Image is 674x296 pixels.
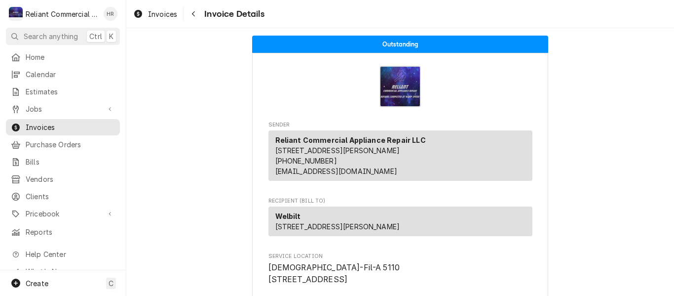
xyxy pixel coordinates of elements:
a: Go to What's New [6,263,120,280]
span: Clients [26,191,115,202]
a: Vendors [6,171,120,187]
span: [STREET_ADDRESS][PERSON_NAME] [275,146,400,155]
div: Service Location [268,253,532,286]
button: Navigate back [186,6,201,22]
span: Estimates [26,86,115,97]
a: [PHONE_NUMBER] [275,157,337,165]
a: Calendar [6,66,120,83]
div: Reliant Commercial Appliance Repair LLC [26,9,98,19]
span: Reports [26,227,115,237]
span: Sender [268,121,532,129]
div: Invoice Recipient [268,197,532,241]
a: Go to Pricebook [6,206,120,222]
span: Search anything [24,31,78,42]
a: Home [6,49,120,65]
a: Invoices [6,119,120,135]
div: Reliant Commercial Appliance Repair LLC's Avatar [9,7,23,21]
span: C [109,278,113,289]
a: Estimates [6,84,120,100]
span: Ctrl [89,31,102,42]
div: Recipient (Bill To) [268,207,532,236]
span: Create [26,279,48,288]
a: Clients [6,188,120,205]
span: Vendors [26,174,115,184]
a: Purchase Orders [6,136,120,153]
a: Go to Help Center [6,246,120,262]
button: Search anythingCtrlK [6,28,120,45]
div: Heath Reed's Avatar [104,7,117,21]
span: Invoices [26,122,115,132]
div: Recipient (Bill To) [268,207,532,240]
div: HR [104,7,117,21]
span: Pricebook [26,209,100,219]
strong: Welbilt [275,212,301,220]
a: Invoices [129,6,181,22]
span: Calendar [26,69,115,80]
img: Logo [379,66,421,107]
span: Jobs [26,104,100,114]
div: R [9,7,23,21]
span: What's New [26,266,114,277]
div: Status [252,36,548,53]
span: Service Location [268,253,532,260]
a: [EMAIL_ADDRESS][DOMAIN_NAME] [275,167,397,175]
a: Reports [6,224,120,240]
div: Sender [268,130,532,185]
div: Sender [268,130,532,181]
span: Invoices [148,9,177,19]
a: Go to Jobs [6,101,120,117]
span: Home [26,52,115,62]
strong: Reliant Commercial Appliance Repair LLC [275,136,426,144]
span: Outstanding [382,41,418,47]
span: K [109,31,113,42]
span: Service Location [268,262,532,285]
span: [STREET_ADDRESS][PERSON_NAME] [275,222,400,231]
span: [DEMOGRAPHIC_DATA]-Fil-A 5110 [STREET_ADDRESS] [268,263,400,284]
span: Help Center [26,249,114,259]
span: Purchase Orders [26,139,115,150]
span: Invoice Details [201,7,264,21]
div: Invoice Sender [268,121,532,185]
a: Bills [6,154,120,170]
span: Bills [26,157,115,167]
span: Recipient (Bill To) [268,197,532,205]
